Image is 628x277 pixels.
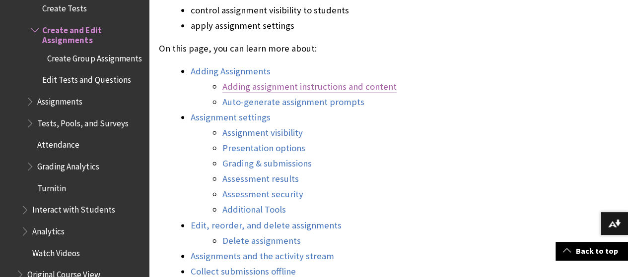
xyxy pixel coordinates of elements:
a: Grading & submissions [222,158,312,169]
li: control assignment visibility to students [191,3,471,17]
span: Turnitin [37,180,66,193]
a: Assessment security [222,188,303,200]
a: Presentation options [222,142,305,154]
a: Delete assignments [222,235,301,247]
p: On this page, you can learn more about: [159,42,471,55]
a: Assignments and the activity stream [191,250,334,262]
span: Assignments [37,93,82,107]
a: Adding assignment instructions and content [222,81,397,93]
a: Assessment results [222,173,299,185]
span: Watch Videos [32,245,80,258]
span: Tests, Pools, and Surveys [37,115,128,128]
a: Auto-generate assignment prompts [222,96,364,108]
span: Analytics [32,223,65,236]
span: Create and Edit Assignments [42,22,142,45]
a: Assignment visibility [222,127,303,139]
span: Create Group Assignments [47,50,141,63]
span: Interact with Students [32,202,115,215]
li: apply assignment settings [191,19,471,33]
span: Grading Analytics [37,158,99,171]
a: Assignment settings [191,111,271,123]
a: Back to top [556,242,628,260]
span: Attendance [37,137,79,150]
a: Adding Assignments [191,65,271,77]
a: Additional Tools [222,204,286,216]
span: Edit Tests and Questions [42,72,131,85]
a: Edit, reorder, and delete assignments [191,220,342,231]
